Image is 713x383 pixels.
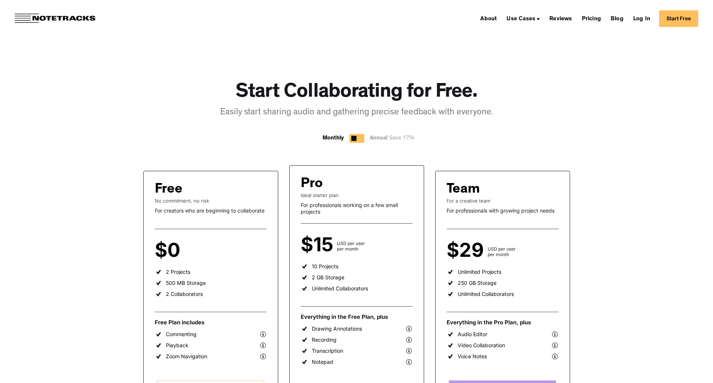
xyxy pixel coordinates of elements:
[447,182,480,198] div: Team
[166,331,197,338] div: Commenting
[184,246,205,257] div: per user per month
[155,182,182,198] div: Free
[312,285,368,292] div: Unlimited Collaborators
[488,246,516,257] div: USD per user per month
[370,134,418,143] div: Annual
[301,192,413,198] div: Ideal starter plan
[337,241,365,252] div: USD per user per month
[477,13,500,24] a: About
[447,207,559,214] div: For professionals with growing project needs
[447,319,559,326] div: Everything in the Pro Plan, plus
[312,263,338,270] div: 10 Projects
[301,313,413,321] div: Everything in the Free Plan, plus
[546,13,575,24] a: Reviews
[236,81,478,105] h1: Start Collaborating for Free.
[458,269,501,275] div: Unlimited Projects
[579,13,604,24] a: Pricing
[312,359,333,365] div: Notepad
[504,13,543,24] div: Use Cases
[166,353,207,360] div: Zoom Navigation
[301,202,413,215] div: For professionals working on a few small projects
[155,244,184,257] div: $0
[323,134,344,143] div: Monthly
[312,325,362,332] div: Drawing Annotations
[155,198,267,204] div: No commitment, no risk
[301,238,337,252] div: $15
[166,291,203,297] div: 2 Collaborators
[312,337,337,343] div: Recording
[506,16,535,22] div: Use Cases
[301,177,323,192] div: Pro
[458,331,487,338] div: Audio Editor
[312,274,344,281] div: 2 GB Storage
[388,136,415,141] span: Save 17%
[166,342,188,349] div: Playback
[155,319,267,326] div: Free Plan includes
[630,13,653,24] a: Log In
[447,198,559,204] div: For a creative team
[312,348,343,354] div: Transcription
[155,207,267,214] div: For creators who are beginning to collaborate
[608,13,627,24] a: Blog
[458,342,505,349] div: Video Collaboration
[458,280,497,286] div: 250 GB Storage
[220,107,493,119] div: Easily start sharing audio and gathering precise feedback with everyone.
[458,353,487,360] div: Voice Notes
[166,269,190,275] div: 2 Projects
[166,280,206,286] div: 500 MB Storage
[447,244,488,257] div: $29
[458,291,514,297] div: Unlimited Collaborators
[659,10,698,27] a: Start Free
